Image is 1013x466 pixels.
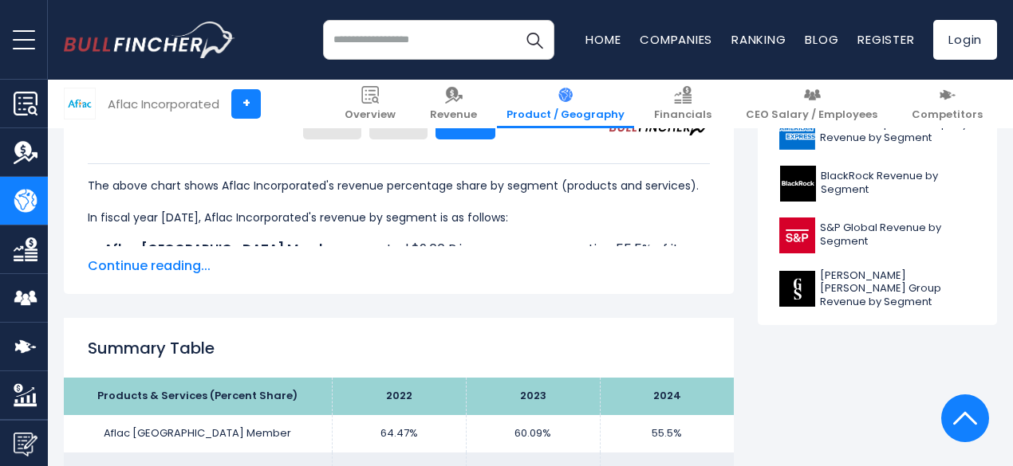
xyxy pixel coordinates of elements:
[857,31,914,48] a: Register
[88,256,710,276] span: Continue reading...
[821,170,976,197] span: BlackRock Revenue by Segment
[779,166,816,202] img: BLK logo
[108,95,219,113] div: Aflac Incorporated
[88,336,710,360] h2: Summary Table
[65,88,95,119] img: AFL logo
[430,108,477,122] span: Revenue
[902,80,992,128] a: Competitors
[506,108,625,122] span: Product / Geography
[736,80,887,128] a: CEO Salary / Employees
[640,31,712,48] a: Companies
[820,118,976,145] span: American Express Company Revenue by Segment
[820,269,976,310] span: [PERSON_NAME] [PERSON_NAME] Group Revenue by Segment
[420,80,487,128] a: Revenue
[746,108,877,122] span: CEO Salary / Employees
[770,110,985,154] a: American Express Company Revenue by Segment
[779,114,815,150] img: AXP logo
[64,22,235,58] a: Go to homepage
[64,378,332,415] th: Products & Services (Percent Share)
[88,240,710,278] li: generated $9.66 B in revenue, representing 55.5% of its total revenue.
[497,80,634,128] a: Product / Geography
[88,176,710,195] p: The above chart shows Aflac Incorporated's revenue percentage share by segment (products and serv...
[805,31,838,48] a: Blog
[779,271,815,307] img: GS logo
[345,108,396,122] span: Overview
[770,162,985,206] a: BlackRock Revenue by Segment
[466,378,600,415] th: 2023
[88,208,710,227] p: In fiscal year [DATE], Aflac Incorporated's revenue by segment is as follows:
[644,80,721,128] a: Financials
[514,20,554,60] button: Search
[332,415,466,452] td: 64.47%
[912,108,983,122] span: Competitors
[231,89,261,119] a: +
[64,22,235,58] img: bullfincher logo
[933,20,997,60] a: Login
[466,415,600,452] td: 60.09%
[64,415,332,452] td: Aflac [GEOGRAPHIC_DATA] Member
[770,265,985,314] a: [PERSON_NAME] [PERSON_NAME] Group Revenue by Segment
[88,163,710,412] div: The for Aflac Incorporated is the Aflac Japan Member, which represents 55.5% of its total revenue...
[820,221,976,249] span: S&P Global Revenue by Segment
[770,213,985,257] a: S&P Global Revenue by Segment
[600,415,734,452] td: 55.5%
[654,108,711,122] span: Financials
[600,378,734,415] th: 2024
[585,31,621,48] a: Home
[335,80,405,128] a: Overview
[332,378,466,415] th: 2022
[104,240,341,258] b: Aflac [GEOGRAPHIC_DATA] Member
[731,31,786,48] a: Ranking
[779,217,815,253] img: SPGI logo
